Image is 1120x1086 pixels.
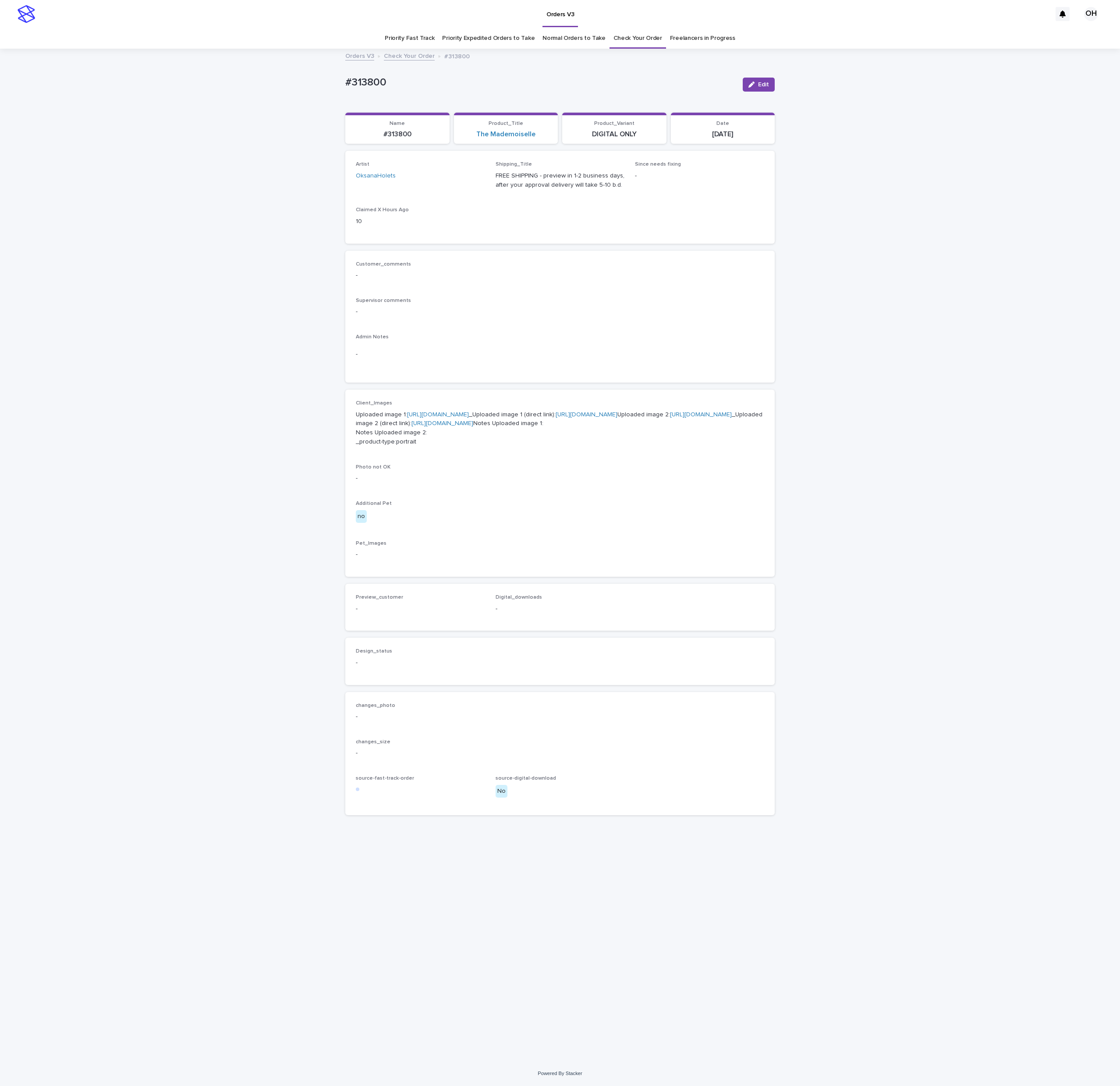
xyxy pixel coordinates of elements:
a: Priority Fast Track [385,28,434,49]
p: #313800 [351,130,444,138]
p: 10 [356,217,485,226]
p: - [356,474,764,483]
p: - [496,604,625,614]
a: [URL][DOMAIN_NAME] [411,420,473,426]
a: Orders V3 [345,50,374,60]
span: Client_Images [356,401,392,406]
div: no [356,510,367,523]
span: Admin Notes [356,334,389,340]
span: Product_Title [489,121,523,126]
span: Shipping_Title [496,162,532,167]
a: Check Your Order [613,28,662,49]
p: #313800 [345,76,736,89]
span: Claimed X Hours Ago [356,207,409,213]
img: stacker-logo-s-only.png [18,5,35,23]
span: Date [716,121,729,126]
span: Product_Variant [594,121,634,126]
button: Edit [743,78,775,92]
span: Preview_customer [356,595,403,600]
span: Customer_comments [356,262,411,267]
span: Name [390,121,405,126]
p: FREE SHIPPING - preview in 1-2 business days, after your approval delivery will take 5-10 b.d. [496,171,625,190]
p: - [356,550,764,559]
a: Priority Expedited Orders to Take [442,28,535,49]
a: The Mademoiselle [476,130,535,138]
a: [URL][DOMAIN_NAME] [556,412,617,418]
p: - [356,749,764,758]
div: No [496,785,507,798]
p: - [356,712,764,721]
p: - [356,604,485,614]
p: - [356,271,764,280]
p: DIGITAL ONLY [567,130,661,138]
span: Supervisor comments [356,298,411,303]
span: Since needs fixing [635,162,681,167]
span: Photo not OK [356,465,390,470]
a: [URL][DOMAIN_NAME] [407,412,469,418]
a: [URL][DOMAIN_NAME] [670,412,732,418]
span: source-digital-download [496,776,556,781]
span: Design_status [356,649,392,654]
span: Edit [758,82,769,88]
span: changes_size [356,739,390,745]
p: - [635,171,764,181]
span: changes_photo [356,703,395,708]
p: - [356,307,764,316]
p: [DATE] [676,130,770,138]
a: Normal Orders to Take [542,28,606,49]
p: - [356,350,764,359]
a: Freelancers in Progress [670,28,735,49]
p: Uploaded image 1: _Uploaded image 1 (direct link): Uploaded image 2: _Uploaded image 2 (direct li... [356,410,764,447]
a: OksanaHolets [356,171,396,181]
span: Pet_Images [356,541,386,546]
span: Additional Pet [356,501,392,506]
div: OH [1084,7,1098,21]
span: Artist [356,162,369,167]
span: Digital_downloads [496,595,542,600]
a: Powered By Stacker [538,1071,582,1076]
span: source-fast-track-order [356,776,414,781]
p: - [356,658,485,667]
p: #313800 [444,51,470,60]
a: Check Your Order [384,50,435,60]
